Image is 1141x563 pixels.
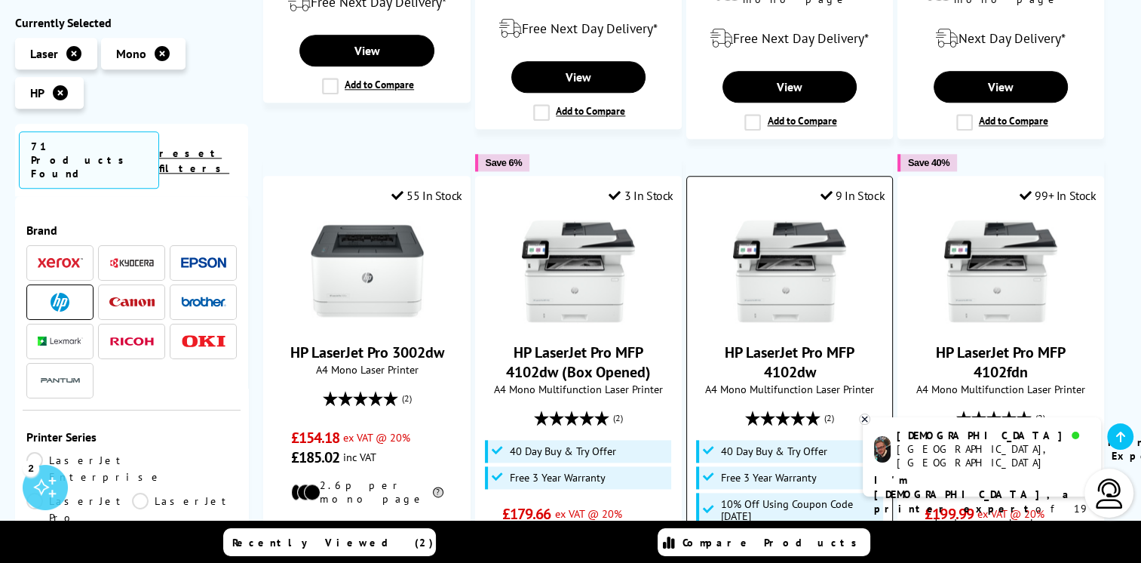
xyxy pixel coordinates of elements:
div: [DEMOGRAPHIC_DATA] [897,429,1089,442]
a: Recently Viewed (2) [223,528,436,556]
a: Ricoh [109,332,155,351]
label: Add to Compare [322,78,414,94]
span: (2) [824,404,834,432]
span: Mono [116,46,146,61]
img: Kyocera [109,257,155,269]
button: Save 40% [897,154,957,171]
span: Printer Series [26,429,237,445]
img: Canon [109,297,155,307]
span: 71 Products Found [19,131,159,189]
div: [GEOGRAPHIC_DATA], [GEOGRAPHIC_DATA] [897,442,1089,469]
label: Add to Compare [744,114,836,131]
div: 99+ In Stock [1020,188,1097,203]
span: inc VAT [343,450,376,464]
img: HP LaserJet Pro MFP 4102dw [733,214,846,328]
a: LaserJet Pro [26,493,132,526]
a: HP LaserJet Pro MFP 4102dw (Box Opened) [506,343,651,382]
span: (2) [1035,404,1045,432]
img: Pantum [38,372,83,390]
a: HP LaserJet Pro MFP 4102dw [725,343,854,382]
a: Pantum [38,371,83,390]
b: I'm [DEMOGRAPHIC_DATA], a printer expert [874,473,1073,515]
span: A4 Mono Multifunction Laser Printer [483,382,673,396]
a: View [934,71,1068,103]
img: HP LaserJet Pro 3002dw [311,214,424,328]
div: modal_delivery [483,8,673,50]
img: HP [51,293,69,312]
span: (2) [402,384,412,413]
span: (2) [613,404,623,432]
a: Compare Products [658,528,870,556]
span: Laser [30,46,58,61]
a: OKI [181,332,226,351]
img: HP LaserJet Pro MFP 4102fdn [944,214,1057,328]
span: A4 Mono Multifunction Laser Printer [906,382,1096,396]
a: Lexmark [38,332,83,351]
a: LaserJet Enterprise [26,452,163,485]
span: Compare Products [682,536,865,549]
a: HP LaserJet Pro 3002dw [290,343,444,362]
button: Save 6% [475,154,529,171]
img: OKI [181,335,226,348]
div: modal_delivery [271,517,462,559]
a: View [299,35,434,66]
a: View [722,71,857,103]
img: Lexmark [38,337,83,346]
span: ex VAT @ 20% [343,430,410,445]
div: 55 In Stock [391,188,462,203]
span: £179.66 [502,504,551,524]
a: Canon [109,293,155,312]
img: Ricoh [109,337,155,346]
a: HP LaserJet Pro MFP 4102fdn [936,343,1066,382]
a: HP LaserJet Pro MFP 4102dw [733,315,846,331]
span: Brand [26,223,237,238]
img: chris-livechat.png [874,436,891,463]
span: £185.02 [291,448,340,467]
span: A4 Mono Laser Printer [271,362,462,377]
span: Free 3 Year Warranty [721,472,817,484]
img: Epson [181,257,226,269]
span: Recently Viewed (2) [232,536,434,549]
img: user-headset-light.svg [1094,478,1124,509]
img: HP LaserJet Pro MFP 4102dw (Box Opened) [522,214,635,328]
li: 2.6p per mono page [291,478,443,506]
p: of 19 years! I can help you choose the right product [874,473,1090,559]
img: Xerox [38,258,83,269]
a: Brother [181,293,226,312]
span: 10% Off Using Coupon Code [DATE] [721,498,879,522]
div: Currently Selected [15,15,248,30]
div: 9 In Stock [820,188,885,203]
div: 3 In Stock [609,188,673,203]
a: Kyocera [109,254,155,272]
label: Add to Compare [533,104,625,121]
div: 2 [23,460,39,476]
a: Epson [181,254,226,272]
span: 40 Day Buy & Try Offer [721,445,827,457]
span: Save 6% [486,157,522,168]
a: reset filters [159,146,229,175]
a: HP LaserJet Pro MFP 4102dw (Box Opened) [522,315,635,331]
a: HP LaserJet Pro MFP 4102fdn [944,315,1057,331]
span: £154.18 [291,428,340,448]
span: 40 Day Buy & Try Offer [510,445,616,457]
a: LaserJet [132,493,238,526]
span: HP [30,85,44,100]
img: Brother [181,297,226,307]
a: HP LaserJet Pro 3002dw [311,315,424,331]
span: Free 3 Year Warranty [510,472,606,484]
a: Xerox [38,254,83,272]
a: View [511,61,646,93]
a: HP [38,293,83,312]
label: Add to Compare [956,114,1048,131]
div: modal_delivery [906,17,1096,60]
span: Save 40% [908,157,949,168]
span: ex VAT @ 20% [554,506,621,521]
span: A4 Mono Multifunction Laser Printer [695,382,885,396]
div: modal_delivery [695,17,885,60]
